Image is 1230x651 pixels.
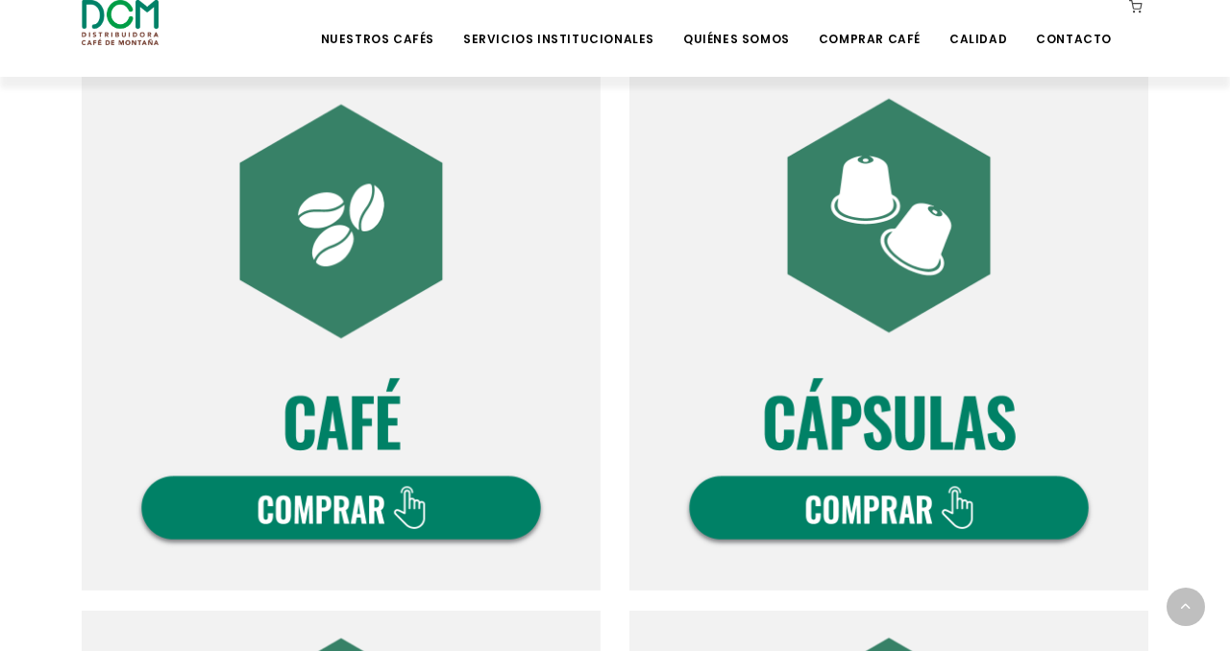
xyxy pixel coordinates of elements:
a: Quiénes Somos [672,2,801,47]
a: Calidad [938,2,1019,47]
a: Comprar Café [807,2,932,47]
a: Contacto [1024,2,1123,47]
a: Nuestros Cafés [309,2,446,47]
img: DCM-WEB-BOT-COMPRA-V2024-01.png [82,72,601,591]
img: DCM-WEB-BOT-COMPRA-V2024-02.png [629,72,1148,591]
a: Servicios Institucionales [452,2,666,47]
